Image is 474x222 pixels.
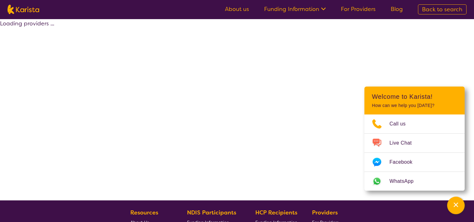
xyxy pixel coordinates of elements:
span: Call us [389,119,413,129]
a: For Providers [341,5,376,13]
a: Blog [391,5,403,13]
b: Resources [130,209,158,216]
a: Web link opens in a new tab. [364,172,465,191]
ul: Choose channel [364,114,465,191]
a: Back to search [418,4,466,14]
b: NDIS Participants [187,209,236,216]
img: Karista logo [8,5,39,14]
h2: Welcome to Karista! [372,93,457,100]
b: Providers [312,209,338,216]
span: Live Chat [389,138,419,148]
a: Funding Information [264,5,326,13]
span: Back to search [422,6,462,13]
button: Channel Menu [447,197,465,214]
a: About us [225,5,249,13]
b: HCP Recipients [255,209,297,216]
p: How can we help you [DATE]? [372,103,457,108]
span: WhatsApp [389,177,421,186]
span: Facebook [389,157,420,167]
div: Channel Menu [364,87,465,191]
